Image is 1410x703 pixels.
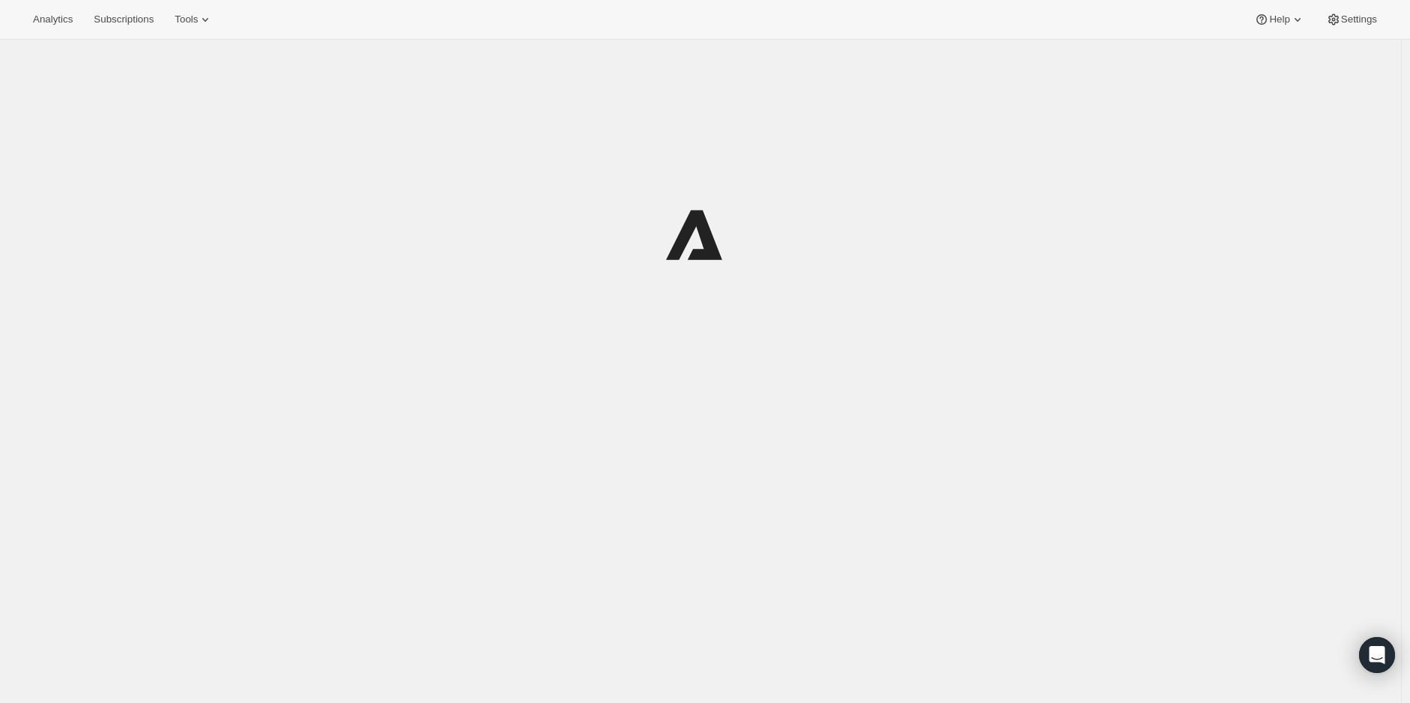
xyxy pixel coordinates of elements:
div: Open Intercom Messenger [1359,637,1395,673]
button: Analytics [24,9,82,30]
span: Settings [1341,13,1377,25]
span: Help [1269,13,1289,25]
span: Tools [175,13,198,25]
button: Subscriptions [85,9,163,30]
button: Help [1245,9,1313,30]
span: Subscriptions [94,13,154,25]
button: Tools [166,9,222,30]
button: Settings [1317,9,1386,30]
span: Analytics [33,13,73,25]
